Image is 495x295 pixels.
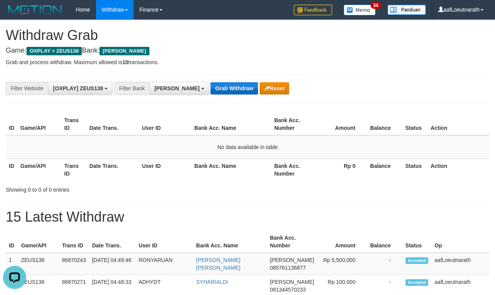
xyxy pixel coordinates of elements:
span: Accepted [406,279,429,286]
span: [PERSON_NAME] [154,85,199,91]
td: Rp 5,500,000 [317,253,367,275]
th: Bank Acc. Number [271,159,315,181]
th: User ID [136,231,193,253]
th: Bank Acc. Name [191,113,271,135]
a: SYHARIALDI [196,279,228,285]
th: Status [402,159,427,181]
th: Game/API [17,159,61,181]
th: ID [6,113,17,135]
button: Open LiveChat chat widget [3,3,26,26]
button: Grab Withdraw [210,82,258,94]
th: Bank Acc. Name [193,231,267,253]
th: User ID [139,159,191,181]
h4: Game: Bank: [6,47,489,55]
span: 34 [371,2,381,9]
a: [PERSON_NAME] [PERSON_NAME] [196,257,240,271]
div: Filter Bank [114,82,149,95]
img: Button%20Memo.svg [344,5,376,15]
th: Trans ID [61,159,86,181]
th: Status [402,231,432,253]
td: RONYARUAN [136,253,193,275]
span: [OXPLAY] ZEUS138 [53,85,103,91]
th: Bank Acc. Name [191,159,271,181]
th: Game/API [18,231,59,253]
th: Rp 0 [315,159,367,181]
th: Date Trans. [86,159,139,181]
img: Feedback.jpg [294,5,332,15]
td: 1 [6,253,18,275]
th: Trans ID [59,231,89,253]
td: - [367,253,402,275]
td: ZEUS138 [18,253,59,275]
th: Balance [367,159,402,181]
th: User ID [139,113,191,135]
span: [PERSON_NAME] [270,257,314,263]
th: Amount [317,231,367,253]
strong: 10 [122,59,128,65]
th: Op [432,231,489,253]
th: Action [427,113,489,135]
td: [DATE] 04:49:46 [89,253,136,275]
th: Status [402,113,427,135]
th: ID [6,159,17,181]
h1: Withdraw Grab [6,28,489,43]
p: Grab and process withdraw. Maximum allowed is transactions. [6,58,489,66]
span: Copy 085761136877 to clipboard [270,265,306,271]
th: Balance [367,113,402,135]
span: Copy 081344570233 to clipboard [270,287,306,293]
th: Trans ID [61,113,86,135]
img: panduan.png [387,5,426,15]
td: aafLoeutnarath [432,253,489,275]
th: Date Trans. [86,113,139,135]
th: Bank Acc. Number [271,113,315,135]
th: Amount [315,113,367,135]
div: Filter Website [6,82,48,95]
button: [PERSON_NAME] [149,82,209,95]
h1: 15 Latest Withdraw [6,209,489,225]
th: Balance [367,231,402,253]
span: [PERSON_NAME] [270,279,314,285]
th: Game/API [17,113,61,135]
th: Date Trans. [89,231,136,253]
span: [PERSON_NAME] [99,47,149,55]
div: Showing 0 to 0 of 0 entries [6,183,200,194]
span: OXPLAY > ZEUS138 [26,47,82,55]
td: No data available in table [6,135,489,159]
td: 86870243 [59,253,89,275]
span: Accepted [406,257,429,264]
img: MOTION_logo.png [6,4,64,15]
button: Reset [260,82,289,94]
button: [OXPLAY] ZEUS138 [48,82,113,95]
th: Bank Acc. Number [267,231,317,253]
th: ID [6,231,18,253]
th: Action [427,159,489,181]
